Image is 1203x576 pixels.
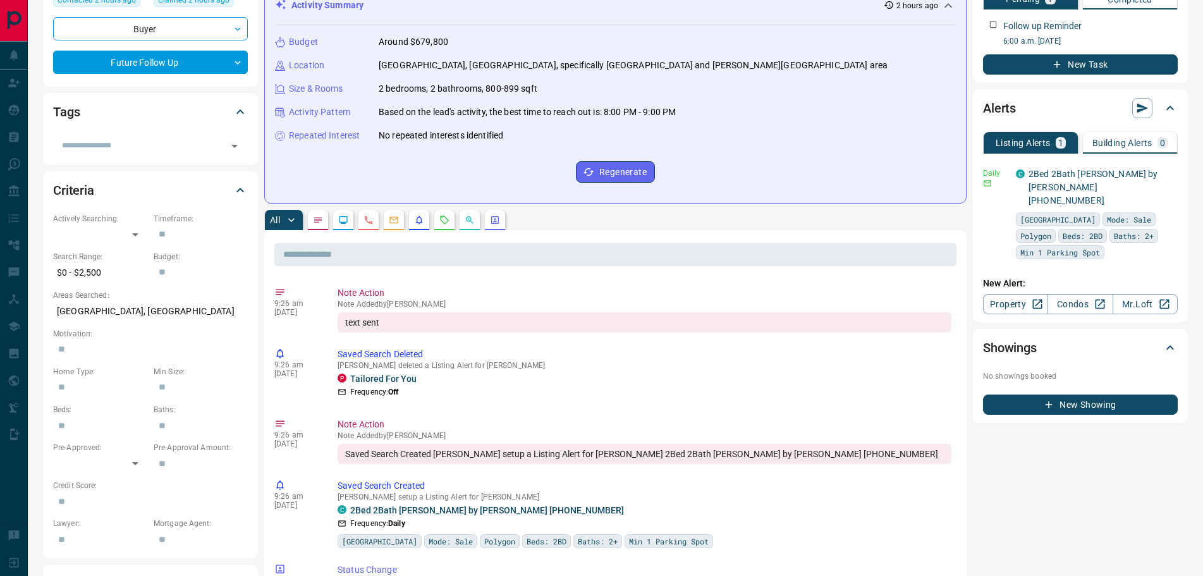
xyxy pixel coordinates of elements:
[53,301,248,322] p: [GEOGRAPHIC_DATA], [GEOGRAPHIC_DATA]
[1047,294,1113,314] a: Condos
[527,535,566,548] span: Beds: 2BD
[363,215,374,225] svg: Calls
[983,395,1178,415] button: New Showing
[274,492,319,501] p: 9:26 am
[629,535,709,548] span: Min 1 Parking Spot
[1058,138,1063,147] p: 1
[53,97,248,127] div: Tags
[1003,35,1178,47] p: 6:00 a.m. [DATE]
[983,54,1178,75] button: New Task
[274,360,319,369] p: 9:26 am
[289,35,318,49] p: Budget
[350,374,417,384] a: Tailored For You
[1003,20,1082,33] p: Follow up Reminder
[388,519,405,528] strong: Daily
[379,82,537,95] p: 2 bedrooms, 2 bathrooms, 800-899 sqft
[338,374,346,383] div: property.ca
[439,215,449,225] svg: Requests
[154,366,248,377] p: Min Size:
[274,431,319,439] p: 9:26 am
[289,106,351,119] p: Activity Pattern
[154,518,248,529] p: Mortgage Agent:
[53,213,147,224] p: Actively Searching:
[154,442,248,453] p: Pre-Approval Amount:
[53,180,94,200] h2: Criteria
[465,215,475,225] svg: Opportunities
[338,215,348,225] svg: Lead Browsing Activity
[53,366,147,377] p: Home Type:
[379,106,676,119] p: Based on the lead's activity, the best time to reach out is: 8:00 PM - 9:00 PM
[1029,169,1158,205] a: 2Bed 2Bath [PERSON_NAME] by [PERSON_NAME] [PHONE_NUMBER]
[576,161,655,183] button: Regenerate
[379,35,448,49] p: Around $679,800
[1020,213,1096,226] span: [GEOGRAPHIC_DATA]
[414,215,424,225] svg: Listing Alerts
[338,479,951,493] p: Saved Search Created
[338,312,951,333] div: text sent
[53,175,248,205] div: Criteria
[53,290,248,301] p: Areas Searched:
[1113,294,1178,314] a: Mr.Loft
[350,386,398,398] p: Frequency:
[338,444,951,464] div: Saved Search Created [PERSON_NAME] setup a Listing Alert for [PERSON_NAME] 2Bed 2Bath [PERSON_NAM...
[983,338,1037,358] h2: Showings
[338,348,951,361] p: Saved Search Deleted
[429,535,473,548] span: Mode: Sale
[1114,230,1154,242] span: Baths: 2+
[53,404,147,415] p: Beds:
[1160,138,1165,147] p: 0
[1063,230,1102,242] span: Beds: 2BD
[1016,169,1025,178] div: condos.ca
[53,442,147,453] p: Pre-Approved:
[379,59,888,72] p: [GEOGRAPHIC_DATA], [GEOGRAPHIC_DATA], specifically [GEOGRAPHIC_DATA] and [PERSON_NAME][GEOGRAPHIC...
[53,328,248,340] p: Motivation:
[389,215,399,225] svg: Emails
[490,215,500,225] svg: Agent Actions
[338,286,951,300] p: Note Action
[274,439,319,448] p: [DATE]
[983,294,1048,314] a: Property
[983,93,1178,123] div: Alerts
[53,262,147,283] p: $0 - $2,500
[154,251,248,262] p: Budget:
[983,277,1178,290] p: New Alert:
[274,369,319,378] p: [DATE]
[338,493,951,501] p: [PERSON_NAME] setup a Listing Alert for [PERSON_NAME]
[274,299,319,308] p: 9:26 am
[274,501,319,510] p: [DATE]
[983,371,1178,382] p: No showings booked
[379,129,503,142] p: No repeated interests identified
[1020,230,1051,242] span: Polygon
[578,535,618,548] span: Baths: 2+
[983,333,1178,363] div: Showings
[1107,213,1151,226] span: Mode: Sale
[53,51,248,74] div: Future Follow Up
[983,98,1016,118] h2: Alerts
[338,300,951,309] p: Note Added by [PERSON_NAME]
[289,59,324,72] p: Location
[289,82,343,95] p: Size & Rooms
[338,505,346,514] div: condos.ca
[484,535,515,548] span: Polygon
[53,518,147,529] p: Lawyer:
[274,308,319,317] p: [DATE]
[338,431,951,440] p: Note Added by [PERSON_NAME]
[983,179,992,188] svg: Email
[342,535,417,548] span: [GEOGRAPHIC_DATA]
[53,102,80,122] h2: Tags
[226,137,243,155] button: Open
[983,168,1008,179] p: Daily
[53,480,248,491] p: Credit Score:
[350,505,624,515] a: 2Bed 2Bath [PERSON_NAME] by [PERSON_NAME] [PHONE_NUMBER]
[270,216,280,224] p: All
[154,404,248,415] p: Baths:
[338,418,951,431] p: Note Action
[338,361,951,370] p: [PERSON_NAME] deleted a Listing Alert for [PERSON_NAME]
[1092,138,1152,147] p: Building Alerts
[1020,246,1100,259] span: Min 1 Parking Spot
[996,138,1051,147] p: Listing Alerts
[53,17,248,40] div: Buyer
[350,518,405,529] p: Frequency:
[289,129,360,142] p: Repeated Interest
[53,251,147,262] p: Search Range:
